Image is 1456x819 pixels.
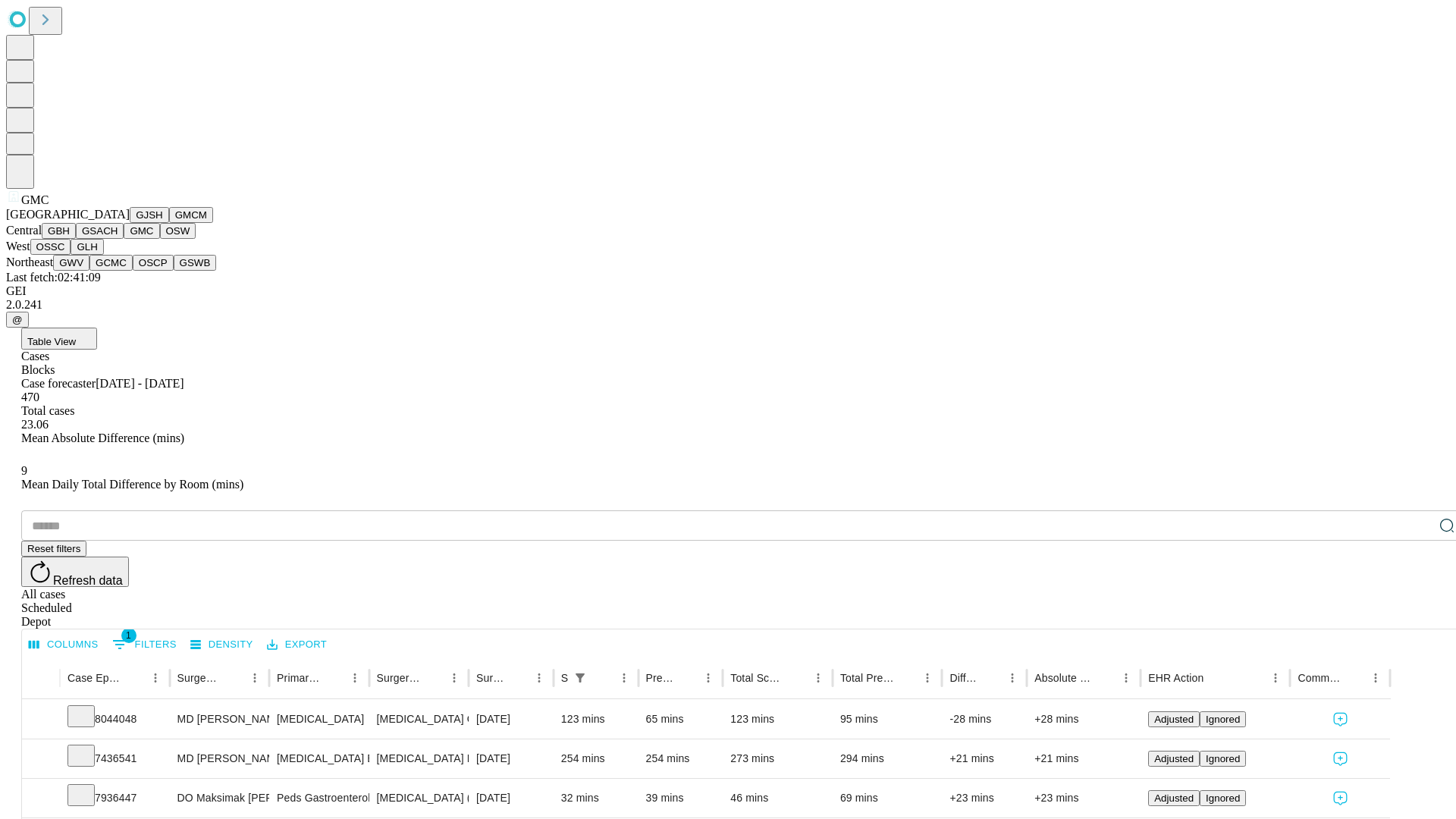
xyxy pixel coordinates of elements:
[277,779,361,817] div: Peds Gastroenterology
[1148,751,1200,767] button: Adjusted
[27,543,80,554] span: Reset filters
[730,779,825,817] div: 46 mins
[96,377,184,390] span: [DATE] - [DATE]
[561,700,631,739] div: 123 mins
[30,746,52,773] button: Expand
[6,298,1450,312] div: 2.0.241
[53,255,89,271] button: GWV
[730,739,825,778] div: 273 mins
[476,700,546,739] div: [DATE]
[917,667,938,689] button: Menu
[21,328,97,350] button: Table View
[277,739,361,778] div: [MEDICAL_DATA] Endovascular
[377,739,461,778] div: [MEDICAL_DATA] REPAIR [MEDICAL_DATA]
[561,739,631,778] div: 254 mins
[1344,667,1365,689] button: Sort
[529,667,550,689] button: Menu
[1034,672,1093,684] div: Absolute Difference
[174,255,217,271] button: GSWB
[1154,753,1194,764] span: Adjusted
[27,336,76,347] span: Table View
[263,633,331,657] button: Export
[1034,779,1133,817] div: +23 mins
[21,478,243,491] span: Mean Daily Total Difference by Room (mins)
[676,667,698,689] button: Sort
[277,700,361,739] div: [MEDICAL_DATA]
[1265,667,1286,689] button: Menu
[133,255,174,271] button: OSCP
[561,779,631,817] div: 32 mins
[108,632,180,657] button: Show filters
[12,314,23,325] span: @
[507,667,529,689] button: Sort
[840,672,895,684] div: Total Predicted Duration
[71,239,103,255] button: GLH
[42,223,76,239] button: GBH
[1205,667,1226,689] button: Sort
[67,739,162,778] div: 7436541
[444,667,465,689] button: Menu
[21,391,39,403] span: 470
[6,208,130,221] span: [GEOGRAPHIC_DATA]
[177,672,221,684] div: Surgeon Name
[377,779,461,817] div: [MEDICAL_DATA] (EGD), FLEXIBLE, TRANSORAL, WITH [MEDICAL_DATA] SINGLE OR MULTIPLE
[570,667,591,689] button: Show filters
[646,739,716,778] div: 254 mins
[981,667,1002,689] button: Sort
[21,464,27,477] span: 9
[1148,711,1200,727] button: Adjusted
[840,779,935,817] div: 69 mins
[124,667,145,689] button: Sort
[30,786,52,812] button: Expand
[1116,667,1137,689] button: Menu
[21,377,96,390] span: Case forecaster
[476,672,506,684] div: Surgery Date
[323,667,344,689] button: Sort
[1298,672,1341,684] div: Comments
[1206,792,1240,804] span: Ignored
[244,667,265,689] button: Menu
[949,672,979,684] div: Difference
[646,779,716,817] div: 39 mins
[698,667,719,689] button: Menu
[949,700,1019,739] div: -28 mins
[160,223,196,239] button: OSW
[177,700,262,739] div: MD [PERSON_NAME] [PERSON_NAME] Md
[21,404,74,417] span: Total cases
[21,541,86,557] button: Reset filters
[21,193,49,206] span: GMC
[223,667,244,689] button: Sort
[21,418,49,431] span: 23.06
[730,700,825,739] div: 123 mins
[840,739,935,778] div: 294 mins
[476,779,546,817] div: [DATE]
[1200,790,1246,806] button: Ignored
[646,672,676,684] div: Predicted In Room Duration
[646,700,716,739] div: 65 mins
[169,207,213,223] button: GMCM
[422,667,444,689] button: Sort
[277,672,321,684] div: Primary Service
[67,672,122,684] div: Case Epic Id
[67,779,162,817] div: 7936447
[1154,714,1194,725] span: Adjusted
[1200,751,1246,767] button: Ignored
[1034,739,1133,778] div: +21 mins
[130,207,169,223] button: GJSH
[730,672,785,684] div: Total Scheduled Duration
[177,779,262,817] div: DO Maksimak [PERSON_NAME]
[1200,711,1246,727] button: Ignored
[6,271,101,284] span: Last fetch: 02:41:09
[377,700,461,739] div: [MEDICAL_DATA] OF SKIN ABDOMINAL
[377,672,421,684] div: Surgery Name
[1365,667,1386,689] button: Menu
[1002,667,1023,689] button: Menu
[592,667,613,689] button: Sort
[6,256,53,268] span: Northeast
[561,672,568,684] div: Scheduled In Room Duration
[6,240,30,253] span: West
[177,739,262,778] div: MD [PERSON_NAME]
[6,284,1450,298] div: GEI
[53,574,123,587] span: Refresh data
[124,223,159,239] button: GMC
